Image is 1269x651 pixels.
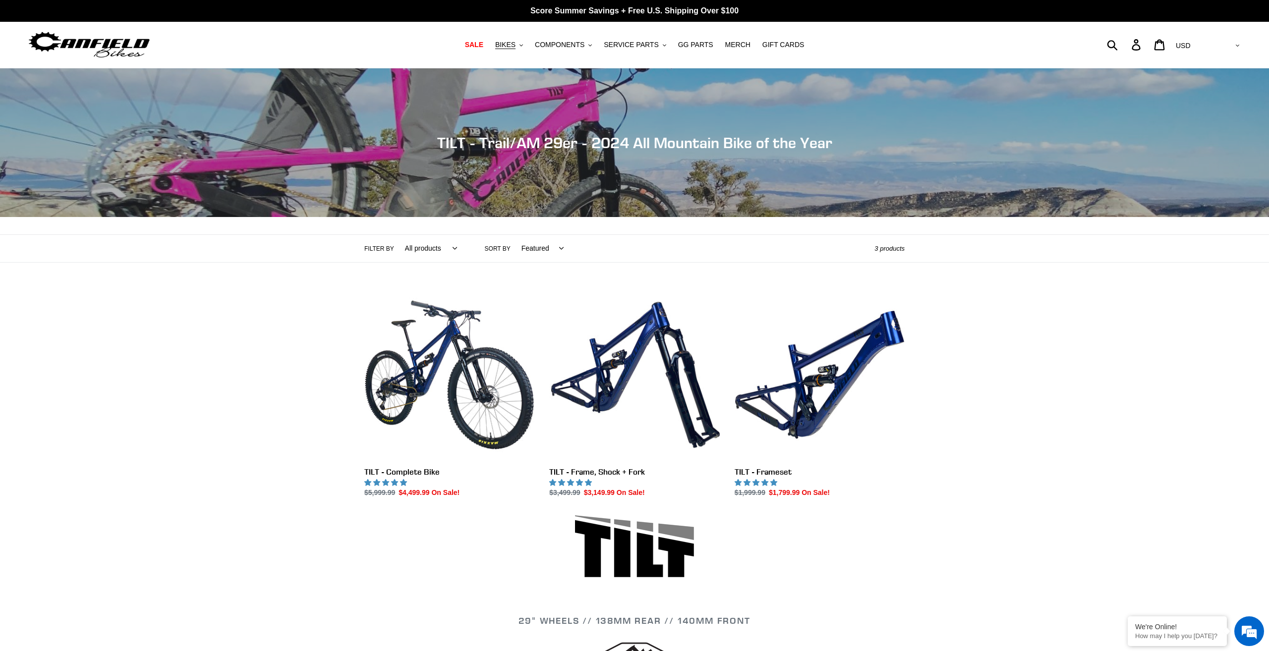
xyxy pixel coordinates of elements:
span: MERCH [725,41,750,49]
button: COMPONENTS [530,38,597,52]
span: BIKES [495,41,516,49]
span: GG PARTS [678,41,713,49]
a: GG PARTS [673,38,718,52]
span: SALE [465,41,483,49]
button: BIKES [490,38,528,52]
span: SERVICE PARTS [604,41,658,49]
span: 29" WHEELS // 138mm REAR // 140mm FRONT [519,615,750,626]
label: Filter by [364,244,394,253]
a: MERCH [720,38,755,52]
label: Sort by [485,244,511,253]
a: GIFT CARDS [757,38,809,52]
input: Search [1112,34,1138,55]
span: TILT - Trail/AM 29er - 2024 All Mountain Bike of the Year [437,134,832,152]
img: Canfield Bikes [27,29,151,60]
a: SALE [460,38,488,52]
button: SERVICE PARTS [599,38,671,52]
div: We're Online! [1135,623,1219,631]
span: GIFT CARDS [762,41,805,49]
span: 3 products [874,245,905,252]
span: COMPONENTS [535,41,584,49]
p: How may I help you today? [1135,632,1219,640]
